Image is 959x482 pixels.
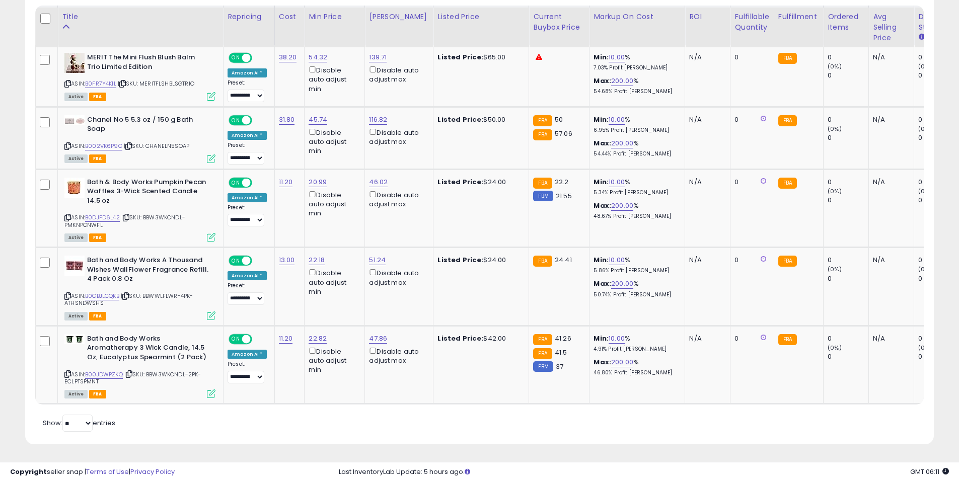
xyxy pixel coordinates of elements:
[64,256,85,276] img: 418aq868gOL._SL40_.jpg
[828,196,868,205] div: 0
[85,142,122,150] a: B002VK6P9C
[533,256,552,267] small: FBA
[594,178,677,196] div: %
[594,53,677,71] div: %
[918,178,959,187] div: 0 (0%)
[828,62,842,70] small: (0%)
[228,350,267,359] div: Amazon AI *
[64,256,215,319] div: ASIN:
[555,348,567,357] span: 41.5
[589,8,685,47] th: The percentage added to the cost of goods (COGS) that forms the calculator for Min & Max prices.
[611,279,633,289] a: 200.00
[556,362,563,371] span: 37
[64,53,215,100] div: ASIN:
[918,265,932,273] small: (0%)
[10,467,47,476] strong: Copyright
[64,233,88,242] span: All listings currently available for purchase on Amazon
[85,213,120,222] a: B0DJFD6L42
[279,334,293,344] a: 11.20
[251,335,267,343] span: OFF
[828,125,842,133] small: (0%)
[918,344,932,352] small: (0%)
[918,33,924,42] small: Days In Stock.
[828,274,868,283] div: 0
[228,12,270,22] div: Repricing
[309,52,327,62] a: 54.32
[437,255,483,265] b: Listed Price:
[828,344,842,352] small: (0%)
[594,201,611,210] b: Max:
[611,201,633,211] a: 200.00
[89,93,106,101] span: FBA
[228,271,267,280] div: Amazon AI *
[228,204,267,227] div: Preset:
[251,116,267,124] span: OFF
[734,115,766,124] div: 0
[594,64,677,71] p: 7.03% Profit [PERSON_NAME]
[734,53,766,62] div: 0
[918,133,959,142] div: 0 (0%)
[533,129,552,140] small: FBA
[87,53,209,74] b: MERIT The Mini Flush Blush Balm Trio Limited Edition
[918,187,932,195] small: (0%)
[437,53,521,62] div: $65.00
[64,154,88,163] span: All listings currently available for purchase on Amazon
[556,191,572,201] span: 21.55
[251,54,267,62] span: OFF
[124,142,189,150] span: | SKU: CHANELN5SOAP
[594,358,677,376] div: %
[87,178,209,208] b: Bath & Body Works Pumpkin Pecan Waffles 3-Wick Scented Candle 14.5 oz
[369,267,425,287] div: Disable auto adjust max
[918,115,959,124] div: 0 (0%)
[611,357,633,367] a: 200.00
[594,177,609,187] b: Min:
[85,292,119,300] a: B0CBJLCQKB
[437,256,521,265] div: $24.00
[594,76,677,95] div: %
[10,467,175,477] div: seller snap | |
[555,334,571,343] span: 41.26
[279,12,301,22] div: Cost
[918,53,959,62] div: 0 (0%)
[594,139,677,157] div: %
[43,418,115,428] span: Show: entries
[828,178,868,187] div: 0
[689,53,722,62] div: N/A
[64,178,215,241] div: ASIN:
[230,54,242,62] span: ON
[555,177,569,187] span: 22.2
[918,71,959,80] div: 0 (0%)
[689,12,726,22] div: ROI
[594,189,677,196] p: 5.34% Profit [PERSON_NAME]
[918,274,959,283] div: 0 (0%)
[594,357,611,367] b: Max:
[873,256,906,265] div: N/A
[230,116,242,124] span: ON
[828,187,842,195] small: (0%)
[918,62,932,70] small: (0%)
[89,154,106,163] span: FBA
[86,467,129,476] a: Terms of Use
[533,115,552,126] small: FBA
[778,12,819,22] div: Fulfillment
[64,370,201,385] span: | SKU: BBW3WKCNDL-2PK-ECLPTSPMNT
[87,256,209,286] b: Bath and Body Works A Thousand Wishes WallFlower Fragrance Refill. 4 Pack 0.8 Oz
[594,201,677,220] div: %
[85,370,123,379] a: B00JDWPZKQ
[734,334,766,343] div: 0
[778,178,797,189] small: FBA
[918,352,959,361] div: 0 (0%)
[309,334,327,344] a: 22.82
[555,255,572,265] span: 24.41
[611,138,633,148] a: 200.00
[533,348,552,359] small: FBA
[918,196,959,205] div: 0 (0%)
[689,334,722,343] div: N/A
[309,64,357,94] div: Disable auto adjust min
[64,115,85,125] img: 21AtX-ze5pL._SL40_.jpg
[594,279,677,298] div: %
[609,334,625,344] a: 10.00
[279,255,295,265] a: 13.00
[251,257,267,265] span: OFF
[369,52,387,62] a: 139.71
